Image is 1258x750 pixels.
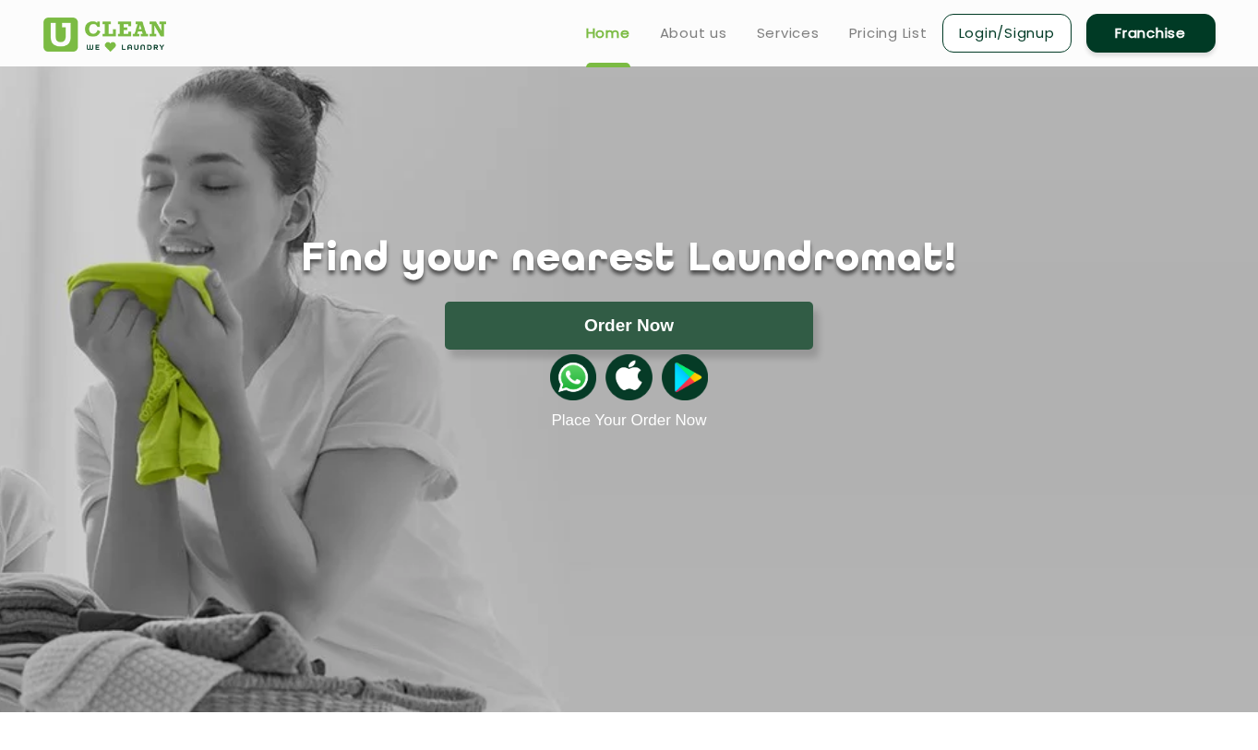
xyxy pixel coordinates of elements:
a: Place Your Order Now [551,411,706,430]
a: Home [586,22,630,44]
a: Login/Signup [942,14,1072,53]
a: About us [660,22,727,44]
img: apple-icon.png [605,354,652,400]
img: whatsappicon.png [550,354,596,400]
h1: Find your nearest Laundromat! [30,237,1229,283]
img: UClean Laundry and Dry Cleaning [43,18,166,52]
a: Services [757,22,820,44]
button: Order Now [445,302,813,350]
a: Pricing List [849,22,928,44]
img: playstoreicon.png [662,354,708,400]
a: Franchise [1086,14,1216,53]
